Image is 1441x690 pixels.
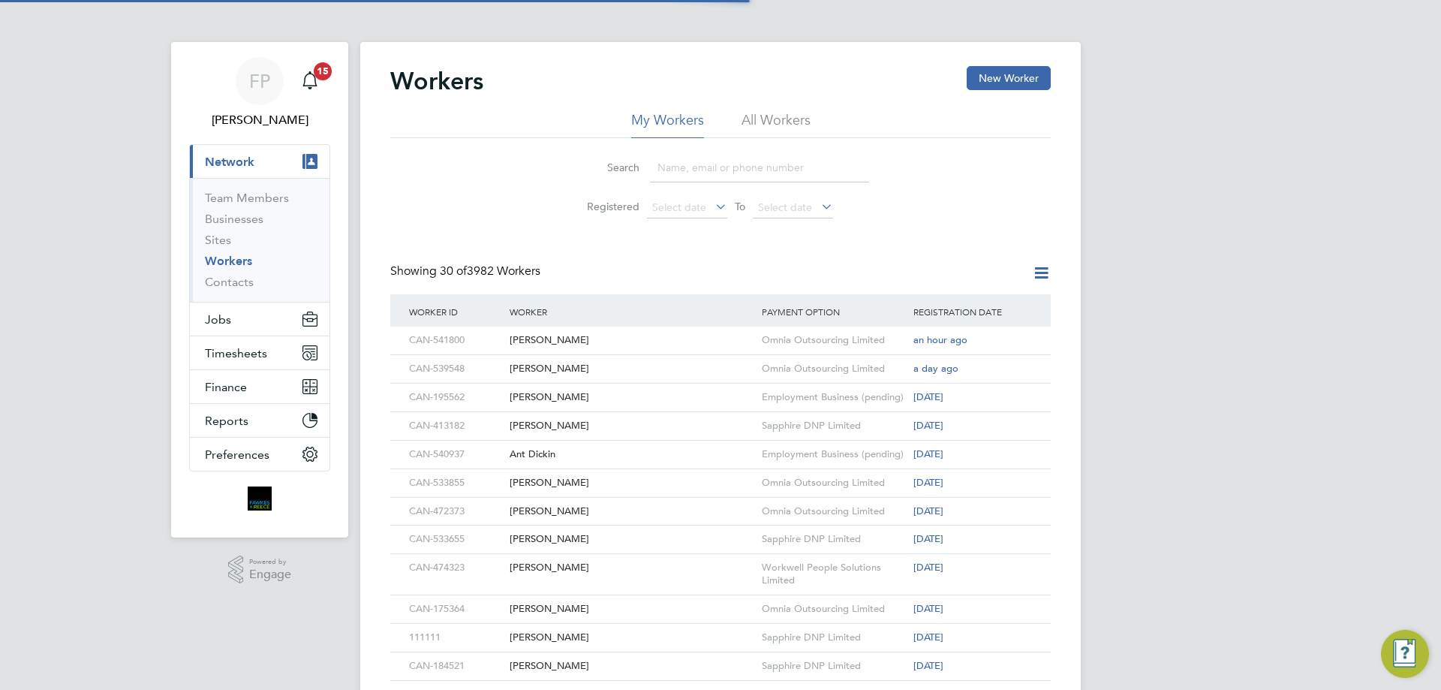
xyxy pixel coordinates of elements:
div: [PERSON_NAME] [506,595,758,623]
div: [PERSON_NAME] [506,652,758,680]
span: [DATE] [913,631,943,643]
div: CAN-195562 [405,384,506,411]
a: CAN-533655[PERSON_NAME]Sapphire DNP Limited[DATE] [405,525,1036,538]
span: FP [249,71,270,91]
a: CAN-472373[PERSON_NAME]Omnia Outsourcing Limited[DATE] [405,497,1036,510]
div: CAN-413182 [405,412,506,440]
a: CAN-175364[PERSON_NAME]Omnia Outsourcing Limited[DATE] [405,595,1036,607]
button: Engage Resource Center [1381,630,1429,678]
button: Reports [190,404,329,437]
span: To [730,197,750,216]
a: Contacts [205,275,254,289]
span: Network [205,155,254,169]
div: Network [190,178,329,302]
span: Finance [205,380,247,394]
div: [PERSON_NAME] [506,469,758,497]
div: Workwell People Solutions Limited [758,554,910,595]
span: 30 of [440,264,467,279]
a: Powered byEngage [228,556,292,584]
div: Sapphire DNP Limited [758,412,910,440]
span: [DATE] [913,561,943,574]
div: CAN-541800 [405,327,506,354]
a: CAN-195562[PERSON_NAME]Employment Business (pending)[DATE] [405,383,1036,396]
div: Employment Business (pending) [758,384,910,411]
div: [PERSON_NAME] [506,554,758,582]
div: Omnia Outsourcing Limited [758,327,910,354]
div: Omnia Outsourcing Limited [758,498,910,526]
a: CAN-533855[PERSON_NAME]Omnia Outsourcing Limited[DATE] [405,469,1036,481]
a: CAN-539548[PERSON_NAME]Omnia Outsourcing Limiteda day ago [405,354,1036,367]
div: [PERSON_NAME] [506,412,758,440]
h2: Workers [390,66,483,96]
div: Employment Business (pending) [758,441,910,469]
span: Select date [652,200,706,214]
span: Engage [249,568,291,581]
img: bromak-logo-retina.png [248,487,272,511]
a: Go to home page [189,487,330,511]
div: [PERSON_NAME] [506,327,758,354]
div: Sapphire DNP Limited [758,526,910,553]
a: Team Members [205,191,289,205]
span: Timesheets [205,346,267,360]
span: Preferences [205,447,269,462]
div: CAN-184521 [405,652,506,680]
input: Name, email or phone number [650,153,869,182]
div: CAN-533655 [405,526,506,553]
button: Jobs [190,303,329,336]
div: CAN-533855 [405,469,506,497]
a: 111111[PERSON_NAME]Sapphire DNP Limited[DATE] [405,623,1036,636]
button: Finance [190,370,329,403]
span: 15 [314,62,332,80]
div: Omnia Outsourcing Limited [758,469,910,497]
div: CAN-540937 [405,441,506,469]
span: Powered by [249,556,291,568]
div: [PERSON_NAME] [506,384,758,411]
span: Select date [758,200,812,214]
span: an hour ago [913,333,967,346]
li: My Workers [631,111,704,138]
div: CAN-472373 [405,498,506,526]
span: [DATE] [913,505,943,517]
li: All Workers [742,111,811,138]
div: Sapphire DNP Limited [758,652,910,680]
span: [DATE] [913,602,943,615]
span: [DATE] [913,476,943,489]
button: New Worker [967,66,1051,90]
a: Businesses [205,212,263,226]
span: [DATE] [913,659,943,672]
span: Reports [205,414,248,428]
div: Registration Date [910,294,1036,329]
div: [PERSON_NAME] [506,526,758,553]
span: 3982 Workers [440,264,540,279]
a: Sites [205,233,231,247]
span: Faye Plunger [189,111,330,129]
div: Omnia Outsourcing Limited [758,355,910,383]
a: CAN-474323[PERSON_NAME]Workwell People Solutions Limited[DATE] [405,553,1036,566]
span: [DATE] [913,419,943,432]
div: [PERSON_NAME] [506,624,758,652]
a: 15 [295,57,325,105]
label: Registered [572,200,639,213]
span: [DATE] [913,390,943,403]
a: CAN-540937Ant DickinEmployment Business (pending)[DATE] [405,440,1036,453]
div: 111111 [405,624,506,652]
div: CAN-175364 [405,595,506,623]
div: [PERSON_NAME] [506,355,758,383]
span: a day ago [913,362,958,375]
div: CAN-539548 [405,355,506,383]
div: Omnia Outsourcing Limited [758,595,910,623]
div: Ant Dickin [506,441,758,469]
a: Workers [205,254,252,268]
button: Network [190,145,329,178]
div: Showing [390,264,543,279]
span: [DATE] [913,447,943,460]
a: CAN-541800[PERSON_NAME]Omnia Outsourcing Limitedan hour ago [405,326,1036,339]
a: FP[PERSON_NAME] [189,57,330,129]
nav: Main navigation [171,42,348,538]
div: CAN-474323 [405,554,506,582]
div: Payment Option [758,294,910,329]
div: Worker ID [405,294,506,329]
label: Search [572,161,639,174]
button: Timesheets [190,336,329,369]
div: Worker [506,294,758,329]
